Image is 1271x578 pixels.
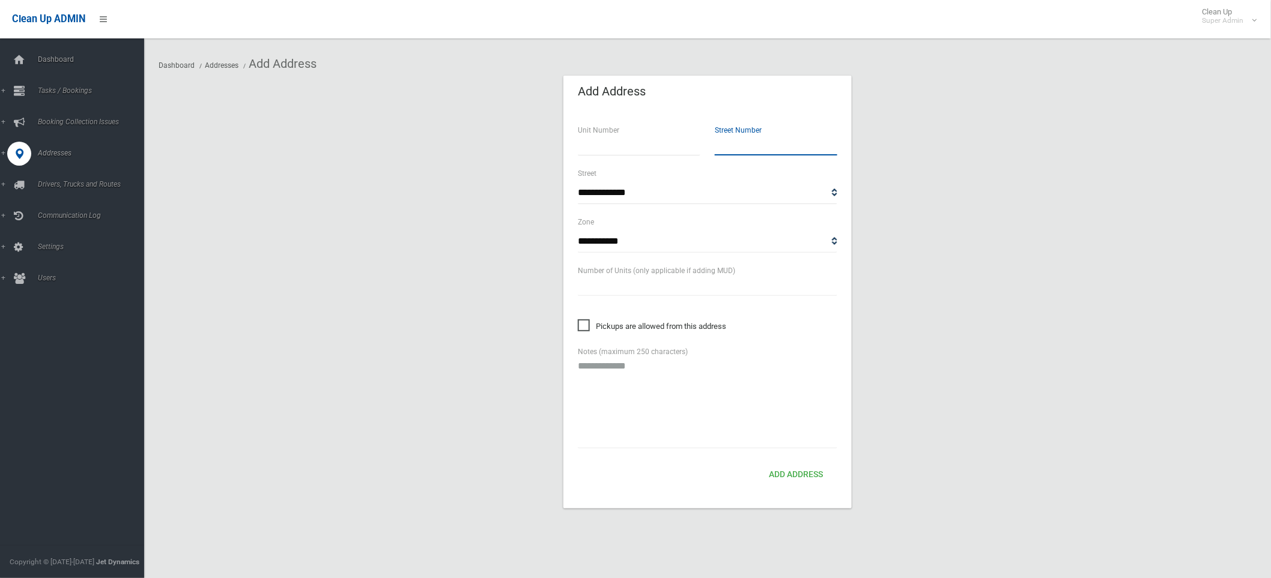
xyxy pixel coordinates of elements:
li: Add Address [240,53,317,75]
span: Communication Log [34,211,154,220]
span: Pickups are allowed from this address [578,319,726,334]
span: Users [34,274,154,282]
a: Dashboard [159,61,195,70]
span: Tasks / Bookings [34,86,154,95]
a: Addresses [205,61,238,70]
span: Drivers, Trucks and Routes [34,180,154,188]
span: Copyright © [DATE]-[DATE] [10,558,94,566]
span: Dashboard [34,55,154,64]
strong: Jet Dynamics [96,558,139,566]
span: Clean Up ADMIN [12,13,85,25]
span: Booking Collection Issues [34,118,154,126]
button: Add Address [764,463,828,486]
span: Settings [34,242,154,251]
header: Add Address [563,80,660,103]
small: Super Admin [1203,16,1244,25]
span: Clean Up [1197,7,1256,25]
span: Addresses [34,149,154,157]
